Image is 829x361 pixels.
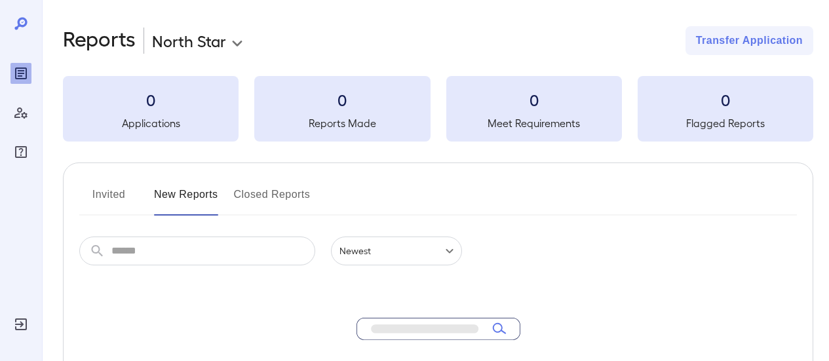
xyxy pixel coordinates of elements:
h5: Applications [63,115,239,131]
button: Closed Reports [234,184,311,216]
h3: 0 [254,89,430,110]
div: Log Out [10,314,31,335]
summary: 0Applications0Reports Made0Meet Requirements0Flagged Reports [63,76,813,142]
div: FAQ [10,142,31,162]
p: North Star [152,30,226,51]
h3: 0 [446,89,622,110]
h5: Reports Made [254,115,430,131]
h3: 0 [63,89,239,110]
button: Transfer Application [685,26,813,55]
h5: Flagged Reports [638,115,813,131]
div: Newest [331,237,462,265]
div: Reports [10,63,31,84]
div: Manage Users [10,102,31,123]
h2: Reports [63,26,136,55]
h3: 0 [638,89,813,110]
button: Invited [79,184,138,216]
button: New Reports [154,184,218,216]
h5: Meet Requirements [446,115,622,131]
